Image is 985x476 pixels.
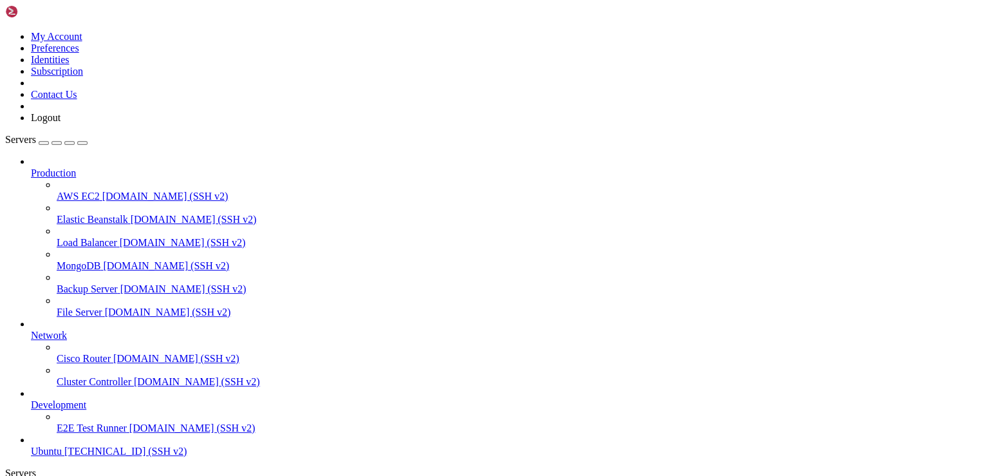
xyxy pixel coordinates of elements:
x-row: root@ubuntu-s-IshoLab:~/harbor/harbor# [5,5,961,16]
span: Backup Server [57,283,118,294]
span: Cisco Router [57,353,111,364]
li: Production [31,156,980,318]
span: [DOMAIN_NAME] (SSH v2) [102,191,229,202]
span: Development [31,399,86,410]
a: Contact Us [31,89,77,100]
li: Backup Server [DOMAIN_NAME] (SSH v2) [57,272,980,295]
span: [DOMAIN_NAME] (SSH v2) [120,237,246,248]
span: Network [31,330,67,341]
li: Cluster Controller [DOMAIN_NAME] (SSH v2) [57,365,980,388]
a: Backup Server [DOMAIN_NAME] (SSH v2) [57,283,980,295]
span: [DOMAIN_NAME] (SSH v2) [105,307,231,318]
li: Elastic Beanstalk [DOMAIN_NAME] (SSH v2) [57,202,980,225]
span: Servers [5,134,36,145]
li: Network [31,318,980,388]
li: AWS EC2 [DOMAIN_NAME] (SSH v2) [57,179,980,202]
li: E2E Test Runner [DOMAIN_NAME] (SSH v2) [57,411,980,434]
li: Load Balancer [DOMAIN_NAME] (SSH v2) [57,225,980,249]
span: [DOMAIN_NAME] (SSH v2) [103,260,229,271]
a: MongoDB [DOMAIN_NAME] (SSH v2) [57,260,980,272]
a: Servers [5,134,88,145]
li: Cisco Router [DOMAIN_NAME] (SSH v2) [57,341,980,365]
span: Elastic Beanstalk [57,214,128,225]
span: Production [31,167,76,178]
a: E2E Test Runner [DOMAIN_NAME] (SSH v2) [57,423,980,434]
span: [DOMAIN_NAME] (SSH v2) [113,353,239,364]
span: Cluster Controller [57,376,131,387]
a: Ubuntu [TECHNICAL_ID] (SSH v2) [31,446,980,457]
span: Ubuntu [31,446,62,457]
span: Load Balancer [57,237,117,248]
img: Shellngn [5,5,79,18]
div: (39, 0) [217,5,222,16]
li: Ubuntu [TECHNICAL_ID] (SSH v2) [31,434,980,457]
span: [DOMAIN_NAME] (SSH v2) [134,376,260,387]
li: Development [31,388,980,434]
span: E2E Test Runner [57,423,127,433]
a: Elastic Beanstalk [DOMAIN_NAME] (SSH v2) [57,214,980,225]
a: Subscription [31,66,83,77]
span: AWS EC2 [57,191,100,202]
a: Preferences [31,43,79,53]
a: Production [31,167,980,179]
a: Development [31,399,980,411]
span: File Server [57,307,102,318]
a: My Account [31,31,82,42]
span: [TECHNICAL_ID] (SSH v2) [64,446,187,457]
a: AWS EC2 [DOMAIN_NAME] (SSH v2) [57,191,980,202]
a: Cisco Router [DOMAIN_NAME] (SSH v2) [57,353,980,365]
li: MongoDB [DOMAIN_NAME] (SSH v2) [57,249,980,272]
a: Logout [31,112,61,123]
a: Load Balancer [DOMAIN_NAME] (SSH v2) [57,237,980,249]
a: Network [31,330,980,341]
span: [DOMAIN_NAME] (SSH v2) [129,423,256,433]
span: [DOMAIN_NAME] (SSH v2) [131,214,257,225]
a: File Server [DOMAIN_NAME] (SSH v2) [57,307,980,318]
a: Identities [31,54,70,65]
li: File Server [DOMAIN_NAME] (SSH v2) [57,295,980,318]
span: [DOMAIN_NAME] (SSH v2) [120,283,247,294]
span: MongoDB [57,260,100,271]
a: Cluster Controller [DOMAIN_NAME] (SSH v2) [57,376,980,388]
